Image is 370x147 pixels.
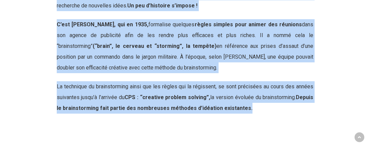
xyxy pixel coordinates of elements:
[93,43,217,49] strong: (“brain”, le cerveau et “storming”, la tempête)
[57,83,314,100] span: La technique du brainstorming ainsi que les règles qui la régissent, se sont précisées au cours d...
[195,21,302,28] strong: règles simples pour animer des réunions
[57,21,314,71] span: formalise quelques dans son agence de publicité afin de les rendre plus efficaces et plus riches....
[127,2,197,9] strong: Un peu d’histoire s’impose !
[125,94,210,100] strong: CPS : “creative problem solving”,
[57,21,148,28] strong: C’est [PERSON_NAME], qui en 1935,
